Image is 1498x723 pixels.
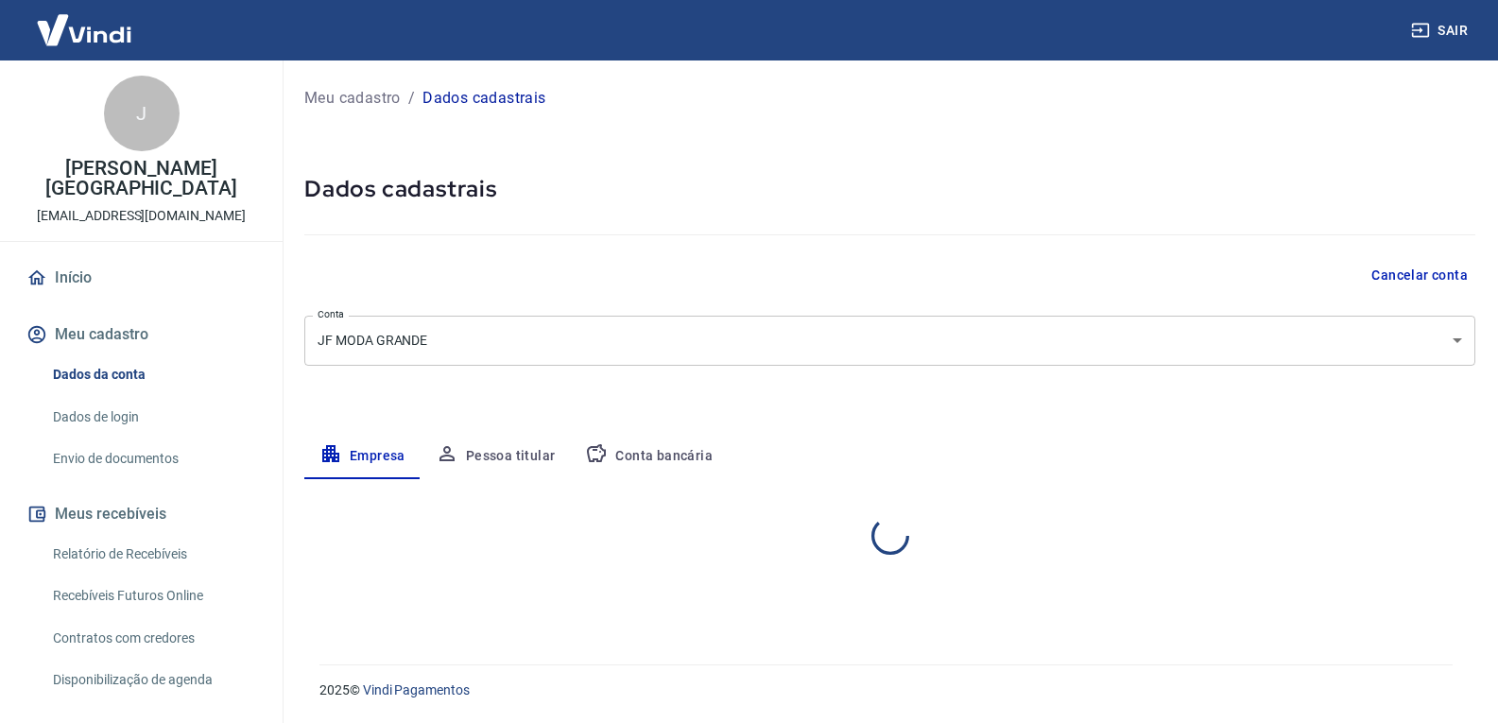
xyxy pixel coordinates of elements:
a: Disponibilização de agenda [45,661,260,699]
div: J [104,76,180,151]
a: Envio de documentos [45,439,260,478]
div: JF MODA GRANDE [304,316,1475,366]
button: Meus recebíveis [23,493,260,535]
button: Conta bancária [570,434,728,479]
h5: Dados cadastrais [304,174,1475,204]
a: Contratos com credores [45,619,260,658]
button: Empresa [304,434,421,479]
a: Relatório de Recebíveis [45,535,260,574]
a: Dados de login [45,398,260,437]
button: Pessoa titular [421,434,571,479]
p: Dados cadastrais [422,87,545,110]
a: Vindi Pagamentos [363,682,470,697]
p: 2025 © [319,680,1453,700]
button: Sair [1407,13,1475,48]
a: Recebíveis Futuros Online [45,577,260,615]
p: / [408,87,415,110]
a: Meu cadastro [304,87,401,110]
p: [PERSON_NAME][GEOGRAPHIC_DATA] [15,159,267,198]
button: Meu cadastro [23,314,260,355]
a: Início [23,257,260,299]
a: Dados da conta [45,355,260,394]
button: Cancelar conta [1364,258,1475,293]
label: Conta [318,307,344,321]
img: Vindi [23,1,146,59]
p: [EMAIL_ADDRESS][DOMAIN_NAME] [37,206,246,226]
